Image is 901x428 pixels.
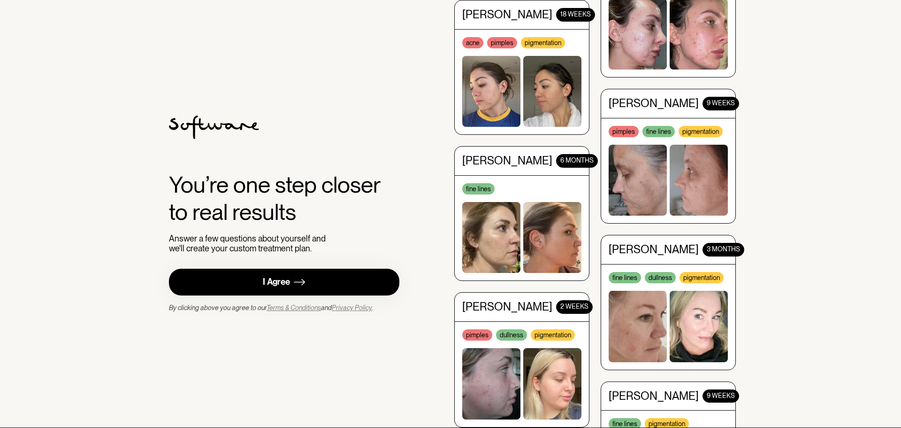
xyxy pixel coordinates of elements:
[642,124,675,135] div: fine lines
[702,241,744,254] div: 3 MONTHS
[609,270,641,281] div: fine lines
[462,6,552,19] div: [PERSON_NAME]
[556,6,595,19] div: 18 WEEKS
[645,416,689,427] div: pigmentation
[487,35,517,46] div: pimples
[462,327,492,338] div: pimples
[462,298,552,311] div: [PERSON_NAME]
[496,327,527,338] div: dullness
[332,304,372,311] a: Privacy Policy
[169,233,330,254] div: Answer a few questions about yourself and we'll create your custom treatment plan.
[609,241,699,254] div: [PERSON_NAME]
[263,277,290,288] div: I Agree
[680,270,724,281] div: pigmentation
[531,327,575,338] div: pigmentation
[521,35,565,46] div: pigmentation
[679,124,723,135] div: pigmentation
[169,269,399,296] a: I Agree
[169,171,399,226] div: You’re one step closer to real results
[462,181,495,192] div: fine lines
[267,304,321,311] a: Terms & Conditions
[462,35,483,46] div: acne
[462,152,552,165] div: [PERSON_NAME]
[609,416,641,427] div: fine lines
[556,152,598,165] div: 6 months
[609,387,699,400] div: [PERSON_NAME]
[702,94,739,108] div: 9 WEEKS
[645,270,676,281] div: dullness
[702,387,739,400] div: 9 WEEKS
[556,298,593,311] div: 2 WEEKS
[609,124,639,135] div: pimples
[169,303,373,312] div: By clicking above you agree to our and .
[609,94,699,108] div: [PERSON_NAME]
